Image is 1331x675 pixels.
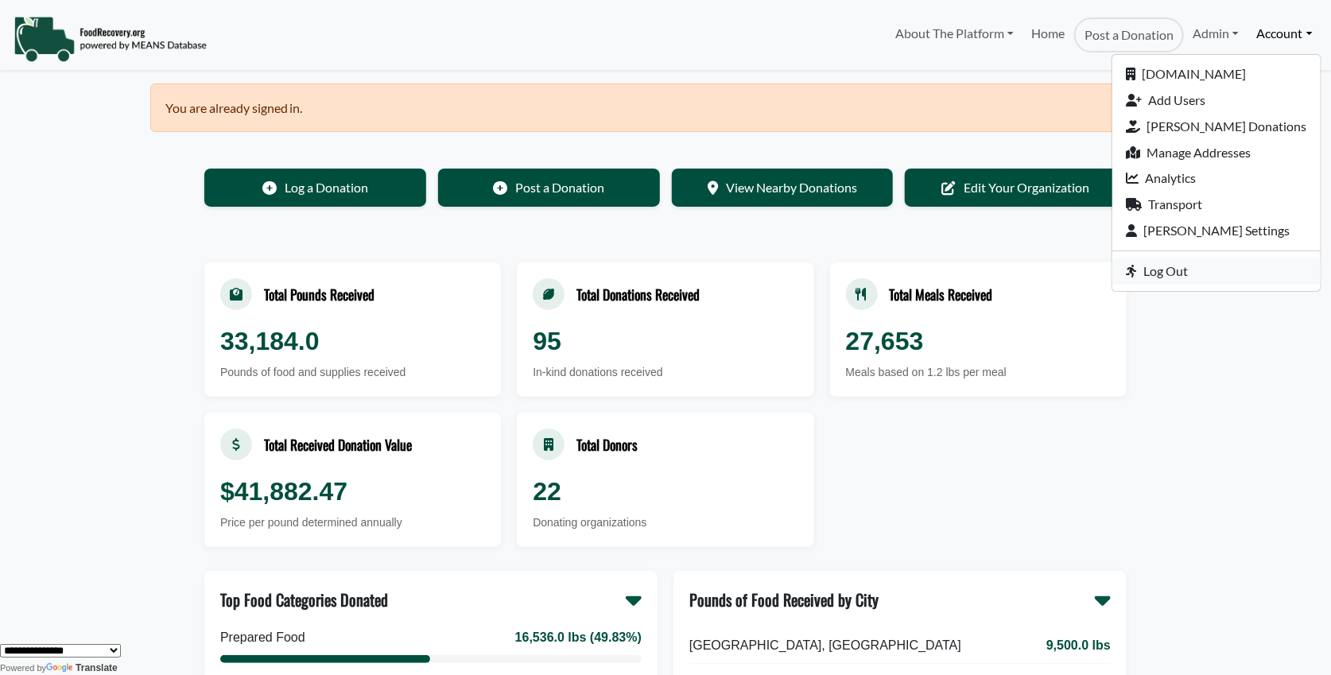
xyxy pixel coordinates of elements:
[1112,217,1321,243] a: [PERSON_NAME] Settings
[1046,636,1111,655] span: 9,500.0 lbs
[264,434,412,455] div: Total Received Donation Value
[150,83,1181,132] div: You are already signed in.
[1248,17,1321,49] a: Account
[46,662,118,673] a: Translate
[1074,17,1184,52] a: Post a Donation
[220,322,485,360] div: 33,184.0
[1112,87,1321,114] a: Add Users
[1112,192,1321,218] a: Transport
[890,284,993,305] div: Total Meals Received
[204,169,426,207] a: Log a Donation
[1112,61,1321,87] a: [DOMAIN_NAME]
[689,588,879,611] div: Pounds of Food Received by City
[533,472,797,510] div: 22
[905,169,1127,207] a: Edit Your Organization
[220,628,305,647] div: Prepared Food
[1112,139,1321,165] a: Manage Addresses
[438,169,660,207] a: Post a Donation
[1023,17,1073,52] a: Home
[533,514,797,531] div: Donating organizations
[533,322,797,360] div: 95
[515,628,642,647] div: 16,536.0 lbs (49.83%)
[46,663,76,674] img: Google Translate
[1112,113,1321,139] a: [PERSON_NAME] Donations
[672,169,894,207] a: View Nearby Donations
[576,284,700,305] div: Total Donations Received
[689,636,961,655] span: [GEOGRAPHIC_DATA], [GEOGRAPHIC_DATA]
[887,17,1023,49] a: About The Platform
[220,588,388,611] div: Top Food Categories Donated
[220,472,485,510] div: $41,882.47
[220,364,485,381] div: Pounds of food and supplies received
[264,284,374,305] div: Total Pounds Received
[1112,165,1321,192] a: Analytics
[14,15,207,63] img: NavigationLogo_FoodRecovery-91c16205cd0af1ed486a0f1a7774a6544ea792ac00100771e7dd3ec7c0e58e41.png
[533,364,797,381] div: In-kind donations received
[220,514,485,531] div: Price per pound determined annually
[576,434,638,455] div: Total Donors
[1184,17,1248,49] a: Admin
[1112,258,1321,285] a: Log Out
[846,364,1111,381] div: Meals based on 1.2 lbs per meal
[846,322,1111,360] div: 27,653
